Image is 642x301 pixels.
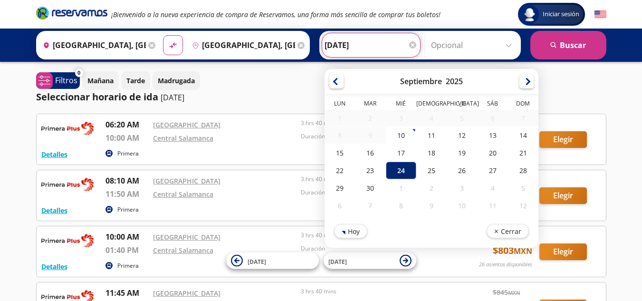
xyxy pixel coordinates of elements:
a: Central Salamanca [153,246,213,255]
p: Mañana [87,76,114,86]
div: 17-Sep-25 [385,144,416,162]
th: Jueves [416,99,446,110]
a: [GEOGRAPHIC_DATA] [153,233,220,242]
button: Elegir [539,243,587,260]
p: Seleccionar horario de ida [36,90,158,104]
p: Duración [301,132,444,141]
a: [GEOGRAPHIC_DATA] [153,120,220,129]
input: Buscar Destino [188,33,295,57]
button: Hoy [334,224,367,238]
th: Martes [355,99,385,110]
p: Primera [117,205,139,214]
button: Elegir [539,187,587,204]
button: Detalles [41,262,67,272]
span: [DATE] [248,257,266,265]
a: [GEOGRAPHIC_DATA] [153,289,220,298]
p: 06:20 AM [105,119,148,130]
a: Brand Logo [36,6,107,23]
div: 14-Sep-25 [508,126,538,144]
small: MXN [514,246,532,256]
p: Primera [117,149,139,158]
div: 13-Sep-25 [477,126,508,144]
div: 08-Sep-25 [325,127,355,144]
img: RESERVAMOS [41,175,94,194]
div: 11-Oct-25 [477,197,508,214]
button: Detalles [41,149,67,159]
div: 04-Sep-25 [416,110,446,126]
div: 05-Oct-25 [508,179,538,197]
th: Miércoles [385,99,416,110]
div: 05-Sep-25 [447,110,477,126]
span: 0 [77,69,80,77]
div: 2025 [446,76,463,87]
p: [DATE] [161,92,184,103]
div: 26-Sep-25 [447,162,477,179]
div: 09-Sep-25 [355,127,385,144]
p: 3 hrs 40 mins [301,175,444,184]
button: 0Filtros [36,72,80,89]
div: 16-Sep-25 [355,144,385,162]
div: 02-Oct-25 [416,179,446,197]
p: Duración [301,244,444,253]
p: 11:45 AM [105,287,148,299]
div: 10-Oct-25 [447,197,477,214]
a: [GEOGRAPHIC_DATA] [153,176,220,185]
button: Elegir [539,131,587,148]
div: 10-Sep-25 [385,126,416,144]
div: 15-Sep-25 [325,144,355,162]
p: 11:50 AM [105,188,148,200]
button: Madrugada [153,71,200,90]
p: 10:00 AM [105,231,148,243]
div: 18-Sep-25 [416,144,446,162]
p: 01:40 PM [105,244,148,256]
div: 09-Oct-25 [416,197,446,214]
div: 29-Sep-25 [325,179,355,197]
div: 06-Oct-25 [325,197,355,214]
div: 12-Oct-25 [508,197,538,214]
div: 12-Sep-25 [447,126,477,144]
div: 03-Sep-25 [385,110,416,126]
div: 01-Oct-25 [385,179,416,197]
div: 06-Sep-25 [477,110,508,126]
th: Sábado [477,99,508,110]
th: Lunes [325,99,355,110]
p: Madrugada [158,76,195,86]
div: 11-Sep-25 [416,126,446,144]
input: Opcional [431,33,516,57]
div: 02-Sep-25 [355,110,385,126]
small: MXN [508,289,520,296]
div: 20-Sep-25 [477,144,508,162]
div: 07-Oct-25 [355,197,385,214]
div: 22-Sep-25 [325,162,355,179]
p: 26 asientos disponibles [479,261,532,269]
span: $ 803 [493,243,532,258]
div: Septiembre [400,76,442,87]
div: 19-Sep-25 [447,144,477,162]
div: 24-Sep-25 [385,162,416,179]
button: Mañana [82,71,119,90]
p: 10:00 AM [105,132,148,144]
div: 04-Oct-25 [477,179,508,197]
button: Detalles [41,205,67,215]
i: Brand Logo [36,6,107,20]
div: 21-Sep-25 [508,144,538,162]
p: 3 hrs 40 mins [301,231,444,240]
img: RESERVAMOS [41,231,94,250]
button: Tarde [121,71,150,90]
input: Elegir Fecha [325,33,418,57]
p: 3 hrs 40 mins [301,287,444,296]
p: Tarde [126,76,145,86]
th: Domingo [508,99,538,110]
button: English [594,9,606,20]
div: 28-Sep-25 [508,162,538,179]
button: Cerrar [486,224,528,238]
span: Iniciar sesión [539,10,583,19]
div: 08-Oct-25 [385,197,416,214]
button: [DATE] [226,252,319,269]
img: RESERVAMOS [41,119,94,138]
span: [DATE] [328,257,347,265]
p: 3 hrs 40 mins [301,119,444,127]
button: [DATE] [324,252,416,269]
a: Central Salamanca [153,190,213,199]
div: 30-Sep-25 [355,179,385,197]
